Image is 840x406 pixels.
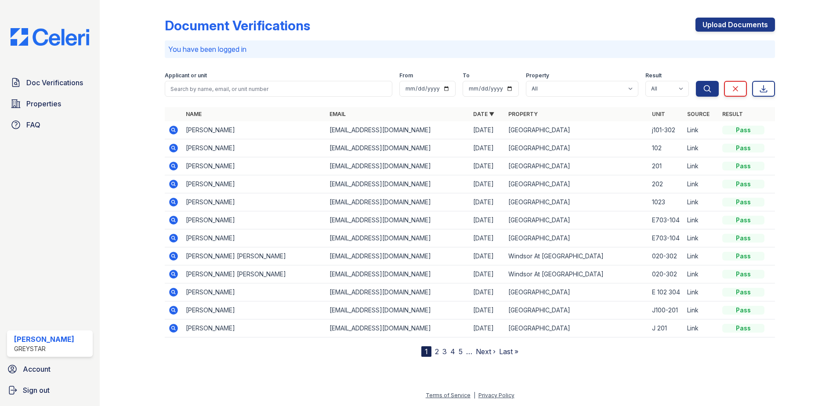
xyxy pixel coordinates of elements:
img: CE_Logo_Blue-a8612792a0a2168367f1c8372b55b34899dd931a85d93a1a3d3e32e68fde9ad4.png [4,28,96,46]
td: Link [684,301,719,319]
td: 102 [648,139,684,157]
label: From [399,72,413,79]
a: Date ▼ [473,111,494,117]
td: [GEOGRAPHIC_DATA] [505,283,648,301]
div: Pass [722,288,764,297]
label: Property [526,72,549,79]
label: Result [645,72,662,79]
div: Pass [722,162,764,170]
td: Link [684,265,719,283]
td: [DATE] [470,175,505,193]
div: Pass [722,180,764,188]
td: [PERSON_NAME] [PERSON_NAME] [182,247,326,265]
td: [GEOGRAPHIC_DATA] [505,193,648,211]
td: Link [684,175,719,193]
td: [DATE] [470,319,505,337]
td: [PERSON_NAME] [182,283,326,301]
td: J100-201 [648,301,684,319]
td: J 201 [648,319,684,337]
td: [DATE] [470,301,505,319]
span: Account [23,364,51,374]
td: [PERSON_NAME] [182,301,326,319]
a: FAQ [7,116,93,134]
a: Terms of Service [426,392,471,399]
td: [PERSON_NAME] [182,319,326,337]
a: Name [186,111,202,117]
td: [EMAIL_ADDRESS][DOMAIN_NAME] [326,319,470,337]
td: [EMAIL_ADDRESS][DOMAIN_NAME] [326,301,470,319]
td: [EMAIL_ADDRESS][DOMAIN_NAME] [326,139,470,157]
td: [PERSON_NAME] [PERSON_NAME] [182,265,326,283]
td: Link [684,121,719,139]
td: [GEOGRAPHIC_DATA] [505,157,648,175]
td: [PERSON_NAME] [182,121,326,139]
td: [EMAIL_ADDRESS][DOMAIN_NAME] [326,121,470,139]
a: 3 [442,347,447,356]
p: You have been logged in [168,44,771,54]
span: FAQ [26,120,40,130]
td: [DATE] [470,121,505,139]
a: Sign out [4,381,96,399]
td: [DATE] [470,211,505,229]
td: [GEOGRAPHIC_DATA] [505,175,648,193]
div: Pass [722,324,764,333]
label: To [463,72,470,79]
td: E703-104 [648,211,684,229]
a: Property [508,111,538,117]
td: [DATE] [470,139,505,157]
td: [PERSON_NAME] [182,229,326,247]
td: [EMAIL_ADDRESS][DOMAIN_NAME] [326,157,470,175]
td: [EMAIL_ADDRESS][DOMAIN_NAME] [326,265,470,283]
a: Upload Documents [695,18,775,32]
div: 1 [421,346,431,357]
a: Source [687,111,710,117]
td: [EMAIL_ADDRESS][DOMAIN_NAME] [326,193,470,211]
a: Doc Verifications [7,74,93,91]
td: [PERSON_NAME] [182,193,326,211]
td: Windsor At [GEOGRAPHIC_DATA] [505,265,648,283]
a: Unit [652,111,665,117]
a: Properties [7,95,93,112]
td: Link [684,139,719,157]
a: 2 [435,347,439,356]
td: Link [684,319,719,337]
td: [PERSON_NAME] [182,211,326,229]
div: Pass [722,234,764,243]
td: 020-302 [648,265,684,283]
div: Pass [722,144,764,152]
td: [EMAIL_ADDRESS][DOMAIN_NAME] [326,211,470,229]
input: Search by name, email, or unit number [165,81,392,97]
td: [EMAIL_ADDRESS][DOMAIN_NAME] [326,247,470,265]
td: [PERSON_NAME] [182,175,326,193]
td: [DATE] [470,265,505,283]
a: Privacy Policy [478,392,514,399]
a: Email [329,111,346,117]
td: [GEOGRAPHIC_DATA] [505,211,648,229]
td: [GEOGRAPHIC_DATA] [505,121,648,139]
td: 020-302 [648,247,684,265]
td: E 102 304 [648,283,684,301]
div: Pass [722,270,764,279]
a: Result [722,111,743,117]
div: Pass [722,216,764,225]
div: Document Verifications [165,18,310,33]
td: [EMAIL_ADDRESS][DOMAIN_NAME] [326,229,470,247]
td: [PERSON_NAME] [182,139,326,157]
div: Pass [722,252,764,261]
span: … [466,346,472,357]
td: 201 [648,157,684,175]
td: [DATE] [470,283,505,301]
div: Greystar [14,344,74,353]
div: | [474,392,475,399]
a: 5 [459,347,463,356]
td: [GEOGRAPHIC_DATA] [505,301,648,319]
div: Pass [722,198,764,207]
a: 4 [450,347,455,356]
td: 1023 [648,193,684,211]
a: Last » [499,347,518,356]
div: [PERSON_NAME] [14,334,74,344]
iframe: chat widget [803,371,831,397]
td: 202 [648,175,684,193]
td: Link [684,247,719,265]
